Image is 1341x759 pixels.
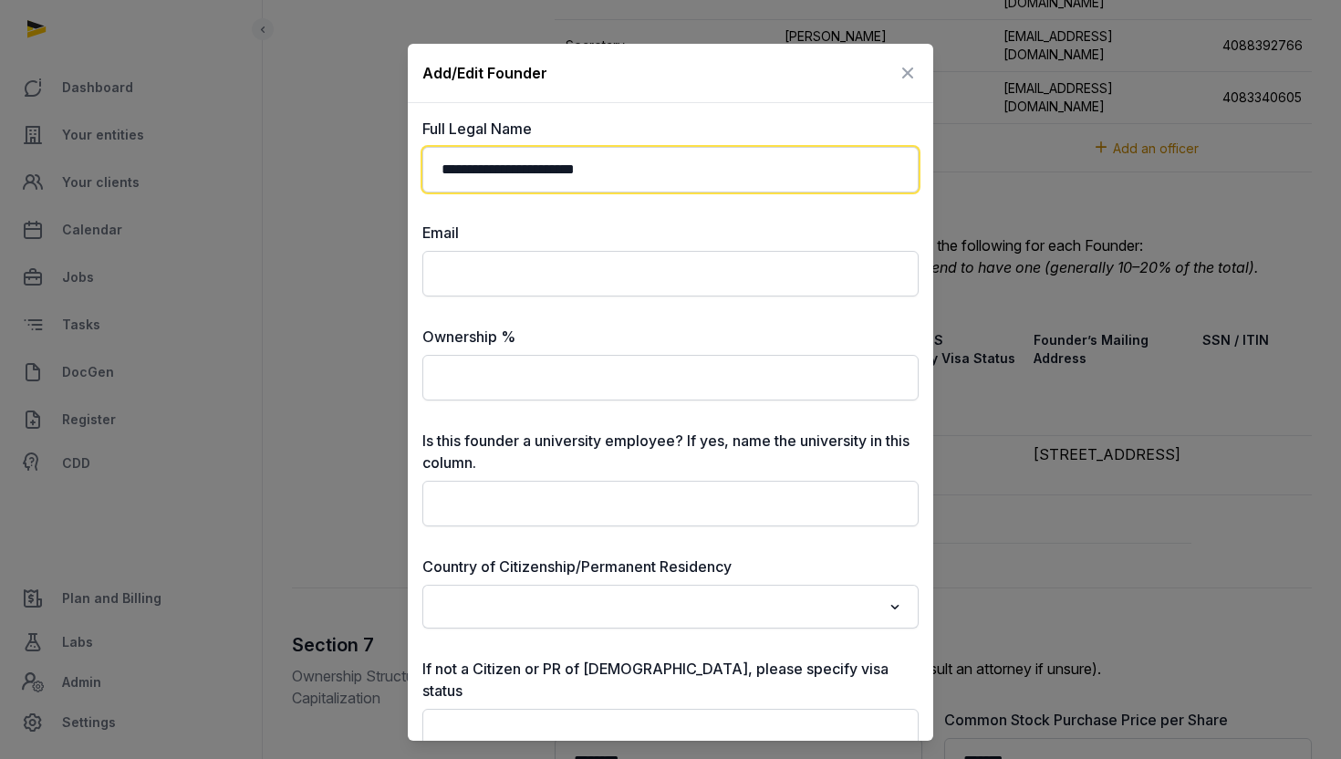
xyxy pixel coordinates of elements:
label: Country of Citizenship/Permanent Residency [422,556,919,577]
label: Full Legal Name [422,118,919,140]
label: Email [422,222,919,244]
label: Is this founder a university employee? If yes, name the university in this column. [422,430,919,473]
input: Search for option [433,594,881,619]
div: Search for option [431,590,910,623]
label: Ownership % [422,326,919,348]
div: Add/Edit Founder [422,62,547,84]
label: If not a Citizen or PR of [DEMOGRAPHIC_DATA], please specify visa status [422,658,919,702]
